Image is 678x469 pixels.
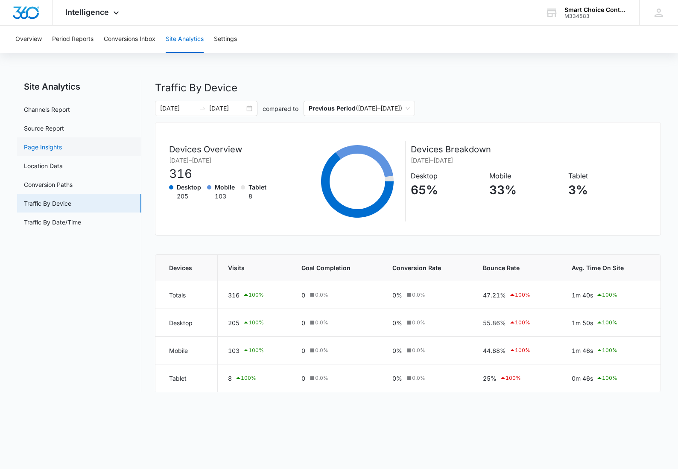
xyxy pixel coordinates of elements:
div: 100 % [243,290,264,300]
div: 205 [228,318,281,328]
td: Totals [155,281,218,309]
div: 0.0 % [405,374,425,382]
div: 25% [483,373,551,383]
div: 1m 50s [572,318,647,328]
p: 33% [489,181,562,199]
div: 103 [215,192,235,201]
div: 8 [228,373,281,383]
div: 55.86% [483,318,551,328]
p: Tablet [248,183,266,192]
div: 100 % [243,345,264,355]
div: 100 % [596,318,617,328]
button: Overview [15,26,42,53]
p: [DATE] – [DATE] [169,156,272,165]
div: 0% [392,318,462,327]
div: 0 [301,318,372,327]
p: Mobile [215,183,235,192]
div: 100 % [500,373,521,383]
div: 100 % [235,373,256,383]
p: Desktop [177,183,201,192]
div: 100 % [596,290,617,300]
div: 8 [248,192,266,201]
a: Conversion Paths [24,180,73,189]
p: Tablet [568,171,641,181]
a: Location Data [24,161,63,170]
span: Intelligence [65,8,109,17]
div: 100 % [509,290,530,300]
span: to [199,105,206,112]
p: Devices Breakdown [411,143,647,156]
div: 44.68% [483,345,551,355]
span: Visits [228,263,281,272]
div: account name [564,6,627,13]
p: 3% [568,181,641,199]
div: 0 [301,374,372,383]
span: Goal Completion [301,263,372,272]
p: Devices Overview [169,143,272,156]
span: Bounce Rate [483,263,551,272]
div: 0% [392,291,462,300]
button: Period Reports [52,26,94,53]
div: 316 [169,165,272,183]
div: 205 [177,192,201,201]
div: 100 % [509,318,530,328]
div: 0.0 % [308,374,328,382]
div: 0 [301,291,372,300]
div: account id [564,13,627,19]
div: 103 [228,345,281,355]
a: Traffic By Device [24,199,71,208]
div: 1m 40s [572,290,647,300]
p: Traffic By Device [155,80,661,96]
div: 0m 46s [572,373,647,383]
p: Previous Period [309,105,356,112]
p: [DATE] – [DATE] [411,156,647,165]
div: 47.21% [483,290,551,300]
button: Conversions Inbox [104,26,155,53]
span: Conversion Rate [392,263,462,272]
td: Tablet [155,364,218,392]
td: Mobile [155,337,218,364]
span: ( [DATE] – [DATE] ) [309,101,410,116]
div: 0.0 % [405,347,425,354]
div: 0.0 % [308,291,328,299]
div: 0.0 % [308,319,328,326]
input: Start date [160,104,196,113]
div: 100 % [243,318,264,328]
div: 0.0 % [405,291,425,299]
div: 100 % [509,345,530,355]
div: 0 [301,346,372,355]
div: 100 % [596,373,617,383]
div: 1m 46s [572,345,647,355]
div: 316 [228,290,281,300]
a: Traffic By Date/Time [24,218,81,227]
div: 0% [392,346,462,355]
a: Channels Report [24,105,70,114]
p: 65% [411,181,484,199]
td: Desktop [155,309,218,337]
div: 0.0 % [308,347,328,354]
input: End date [209,104,245,113]
p: compared to [263,104,298,113]
span: swap-right [199,105,206,112]
p: Desktop [411,171,484,181]
span: Devices [169,263,207,272]
span: Avg. Time On Site [572,263,647,272]
h2: Site Analytics [17,80,141,93]
div: 0.0 % [405,319,425,326]
a: Page Insights [24,143,62,151]
div: 0% [392,374,462,383]
a: Source Report [24,124,64,133]
button: Settings [214,26,237,53]
button: Site Analytics [166,26,204,53]
p: Mobile [489,171,562,181]
div: 100 % [596,345,617,355]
